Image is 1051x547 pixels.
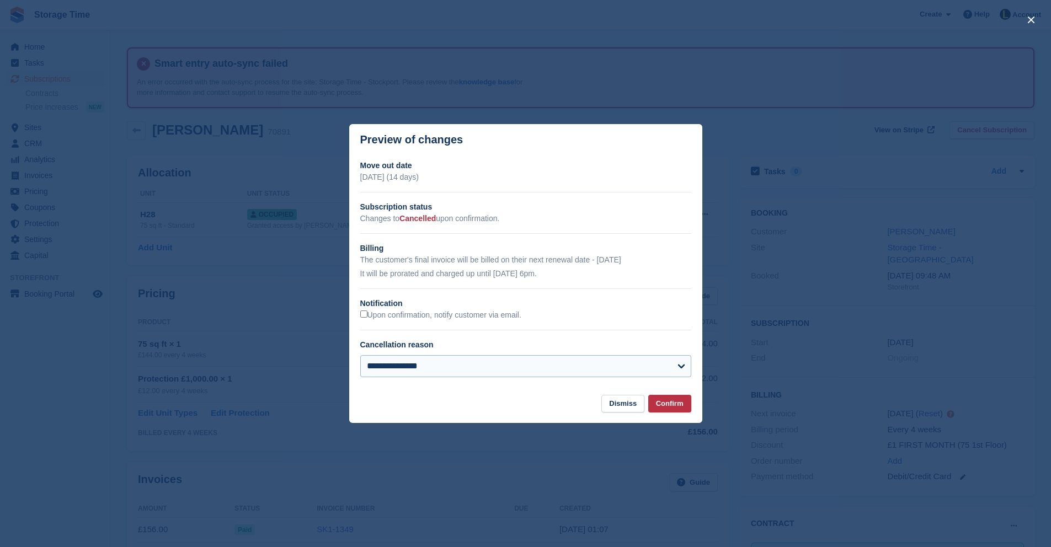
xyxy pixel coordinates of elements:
[360,310,521,320] label: Upon confirmation, notify customer via email.
[648,395,691,413] button: Confirm
[360,133,463,146] p: Preview of changes
[360,254,691,266] p: The customer's final invoice will be billed on their next renewal date - [DATE]
[399,214,436,223] span: Cancelled
[360,171,691,183] p: [DATE] (14 days)
[360,268,691,280] p: It will be prorated and charged up until [DATE] 6pm.
[360,340,434,349] label: Cancellation reason
[601,395,644,413] button: Dismiss
[360,160,691,171] h2: Move out date
[360,310,367,318] input: Upon confirmation, notify customer via email.
[360,298,691,309] h2: Notification
[360,243,691,254] h2: Billing
[1022,11,1040,29] button: close
[360,201,691,213] h2: Subscription status
[360,213,691,224] p: Changes to upon confirmation.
